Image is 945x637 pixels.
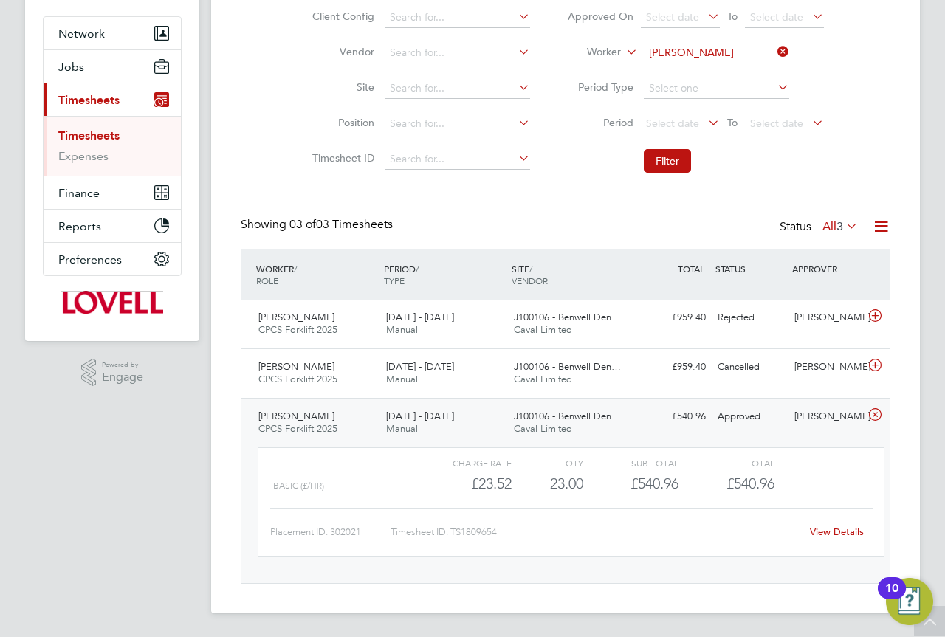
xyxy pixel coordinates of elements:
div: Approved [712,404,788,429]
div: £959.40 [635,306,712,330]
span: Basic (£/HR) [273,481,324,491]
div: £959.40 [635,355,712,379]
img: lovell-logo-retina.png [61,291,162,314]
span: Jobs [58,60,84,74]
div: [PERSON_NAME] [788,404,865,429]
div: Placement ID: 302021 [270,520,391,544]
span: J100106 - Benwell Den… [514,311,621,323]
div: PERIOD [380,255,508,294]
div: Status [780,217,861,238]
span: J100106 - Benwell Den… [514,360,621,373]
button: Filter [644,149,691,173]
div: Timesheets [44,116,181,176]
span: Timesheets [58,93,120,107]
span: [PERSON_NAME] [258,311,334,323]
div: Timesheet ID: TS1809654 [391,520,800,544]
span: Engage [102,371,143,384]
div: [PERSON_NAME] [788,306,865,330]
span: Caval Limited [514,373,572,385]
label: Worker [554,45,621,60]
span: TOTAL [678,263,704,275]
span: Manual [386,422,418,435]
input: Search for... [644,43,789,63]
span: Select date [750,10,803,24]
span: [PERSON_NAME] [258,410,334,422]
span: Reports [58,219,101,233]
div: SITE [508,255,636,294]
span: CPCS Forklift 2025 [258,373,337,385]
span: Manual [386,373,418,385]
span: Manual [386,323,418,336]
button: Network [44,17,181,49]
div: APPROVER [788,255,865,282]
button: Open Resource Center, 10 new notifications [886,578,933,625]
div: Total [678,454,774,472]
label: Period Type [567,80,633,94]
span: Preferences [58,252,122,266]
span: ROLE [256,275,278,286]
div: Sub Total [583,454,678,472]
a: Powered byEngage [81,359,144,387]
input: Search for... [385,7,530,28]
label: Approved On [567,10,633,23]
div: [PERSON_NAME] [788,355,865,379]
button: Jobs [44,50,181,83]
a: Go to home page [43,291,182,314]
div: £540.96 [583,472,678,496]
label: Timesheet ID [308,151,374,165]
input: Search for... [385,114,530,134]
a: Timesheets [58,128,120,142]
div: 23.00 [512,472,583,496]
span: / [529,263,532,275]
div: £540.96 [635,404,712,429]
button: Reports [44,210,181,242]
span: Select date [750,117,803,130]
input: Search for... [385,78,530,99]
span: Powered by [102,359,143,371]
div: STATUS [712,255,788,282]
span: [PERSON_NAME] [258,360,334,373]
span: / [416,263,419,275]
div: Rejected [712,306,788,330]
span: Caval Limited [514,323,572,336]
span: To [723,113,742,132]
span: J100106 - Benwell Den… [514,410,621,422]
label: Position [308,116,374,129]
span: CPCS Forklift 2025 [258,422,337,435]
a: Expenses [58,149,109,163]
div: WORKER [252,255,380,294]
label: All [822,219,858,234]
div: Charge rate [416,454,512,472]
label: Vendor [308,45,374,58]
span: [DATE] - [DATE] [386,410,454,422]
label: Site [308,80,374,94]
span: Select date [646,10,699,24]
div: Showing [241,217,396,233]
span: Caval Limited [514,422,572,435]
span: Finance [58,186,100,200]
span: Select date [646,117,699,130]
span: £540.96 [726,475,774,492]
button: Finance [44,176,181,209]
span: CPCS Forklift 2025 [258,323,337,336]
span: / [294,263,297,275]
button: Timesheets [44,83,181,116]
button: Preferences [44,243,181,275]
span: 03 of [289,217,316,232]
input: Search for... [385,149,530,170]
div: Cancelled [712,355,788,379]
div: £23.52 [416,472,512,496]
input: Select one [644,78,789,99]
label: Period [567,116,633,129]
a: View Details [810,526,864,538]
div: QTY [512,454,583,472]
span: To [723,7,742,26]
span: 3 [836,219,843,234]
input: Search for... [385,43,530,63]
label: Client Config [308,10,374,23]
span: TYPE [384,275,405,286]
div: 10 [885,588,898,607]
span: [DATE] - [DATE] [386,311,454,323]
span: Network [58,27,105,41]
span: 03 Timesheets [289,217,393,232]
